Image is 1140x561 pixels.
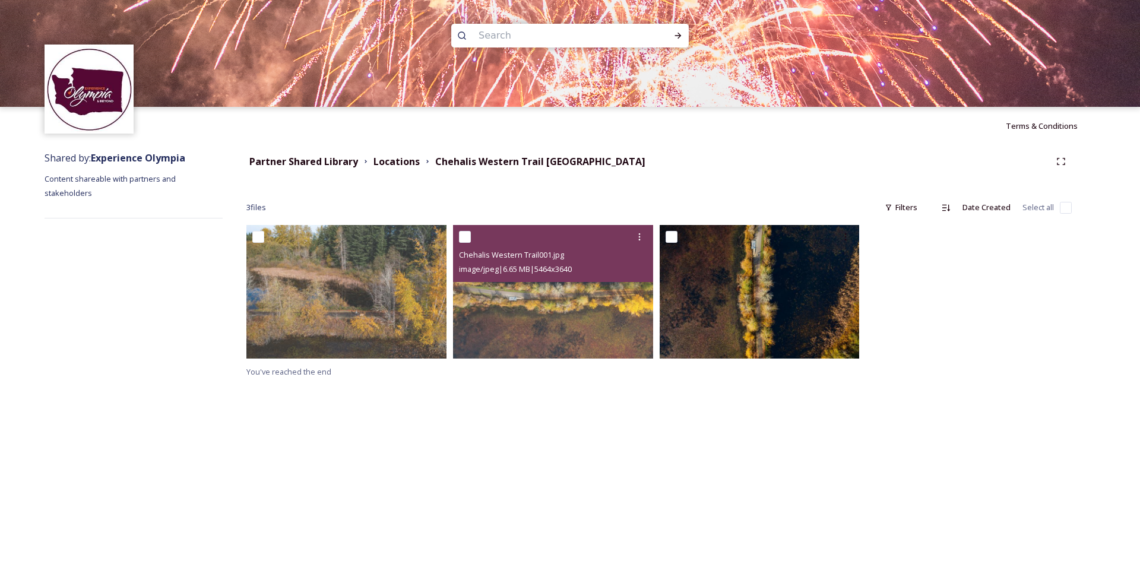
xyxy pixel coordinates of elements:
[1006,121,1078,131] span: Terms & Conditions
[45,173,178,198] span: Content shareable with partners and stakeholders
[459,264,572,274] span: image/jpeg | 6.65 MB | 5464 x 3640
[453,225,653,358] img: Chehalis Western Trail001.jpg
[46,46,132,132] img: download.jpeg
[91,151,185,164] strong: Experience Olympia
[45,151,185,164] span: Shared by:
[246,202,266,213] span: 3 file s
[459,249,564,260] span: Chehalis Western Trail001.jpg
[435,155,645,168] strong: Chehalis Western Trail [GEOGRAPHIC_DATA]
[879,196,923,219] div: Filters
[246,225,446,358] img: Chehalis Western Trail003.jpg
[246,366,331,377] span: You've reached the end
[660,225,860,358] img: Chehalis Western Trail004.jpg
[1006,119,1095,133] a: Terms & Conditions
[373,155,420,168] strong: Locations
[957,196,1016,219] div: Date Created
[1022,202,1054,213] span: Select all
[249,155,358,168] strong: Partner Shared Library
[473,23,635,49] input: Search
